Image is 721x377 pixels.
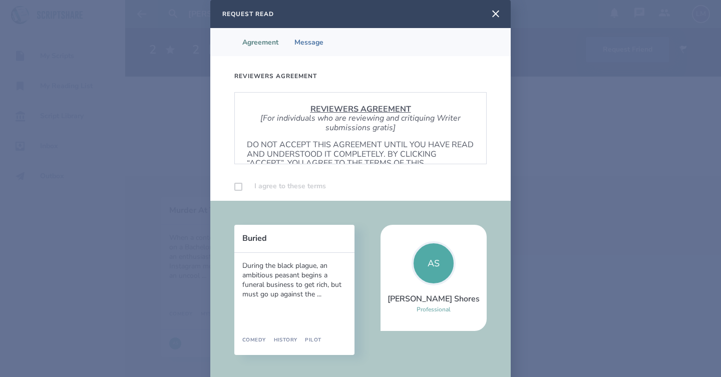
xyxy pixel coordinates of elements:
[247,105,474,114] p: REVIEWERS AGREEMENT
[266,337,297,343] div: History
[242,337,266,343] div: Comedy
[254,180,326,193] label: I agree to these terms
[234,28,286,56] li: Agreement
[234,72,317,80] h3: Reviewers Agreement
[222,10,274,18] h2: Request Read
[286,28,331,56] li: Message
[247,140,474,177] p: DO NOT ACCEPT THIS AGREEMENT UNTIL YOU HAVE READ AND UNDERSTOOD IT COMPLETELY. BY CLICKING “ACCEP...
[381,225,487,331] a: AS[PERSON_NAME] ShoresProfessional
[388,293,480,304] div: [PERSON_NAME] Shores
[417,304,451,314] div: Professional
[297,337,321,343] div: Pilot
[412,241,456,285] div: AS
[242,261,346,299] div: During the black plague, an ambitious peasant begins a funeral business to get rich, but must go ...
[247,114,474,132] p: [For individuals who are reviewing and critiquing Writer submissions gratis]
[242,234,354,243] button: Buried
